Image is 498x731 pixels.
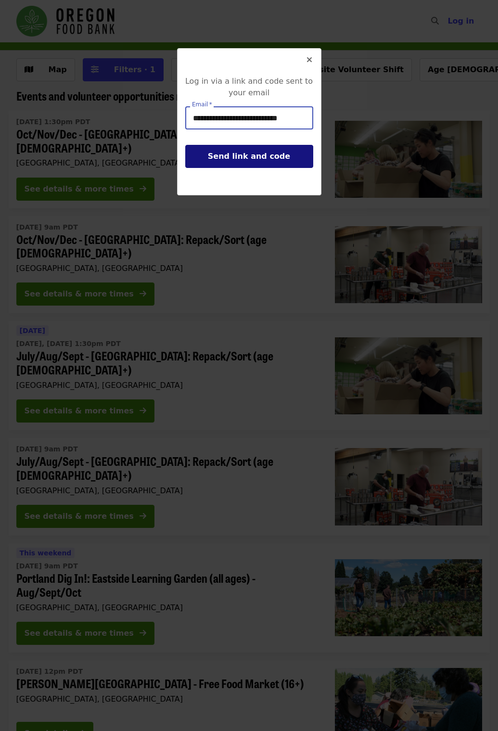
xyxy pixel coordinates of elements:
[208,152,290,161] span: Send link and code
[298,49,321,72] button: Close
[192,101,208,108] span: Email
[185,106,313,129] input: [object Object]
[185,77,313,97] span: Log in via a link and code sent to your email
[185,145,313,168] button: Send link and code
[306,55,312,64] i: times icon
